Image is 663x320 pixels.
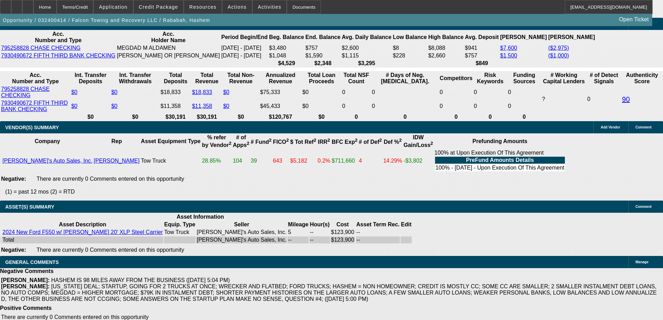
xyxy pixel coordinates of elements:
[636,260,648,264] span: Manage
[111,114,160,120] th: $0
[160,72,191,85] th: Total Deposits
[466,157,534,163] b: PreFund Amounts Details
[260,72,301,85] th: Annualized Revenue
[5,204,54,210] span: ASSET(S) SUMMARY
[1,72,70,85] th: Acc. Number and Type
[317,149,331,172] td: 0.2%
[435,164,565,171] td: 100% - [DATE] - Upon Execution Of This Agreement
[192,103,212,109] a: $11,358
[164,221,196,228] th: Equip. Type
[548,31,595,44] th: [PERSON_NAME]
[587,86,621,113] td: 0
[117,52,220,59] td: [PERSON_NAME] OR [PERSON_NAME]
[341,60,392,67] th: $3,295
[37,247,184,253] span: There are currently 0 Comments entered on this opportunity
[273,149,289,172] td: 643
[636,205,652,209] span: Comment
[327,138,330,143] sup: 2
[465,52,499,59] td: $757
[202,134,231,148] b: % refer by Vendor
[141,149,201,172] td: Tow Truck
[273,139,289,145] b: FICO
[465,45,499,52] td: $941
[371,86,439,99] td: 0
[342,100,371,113] td: 0
[371,100,439,113] td: 0
[253,0,287,14] button: Activities
[2,229,163,235] a: 2024 New Ford F550 w/ [PERSON_NAME] 20' XLP Steel Carrier
[616,14,652,25] a: Open Ticket
[1,45,81,51] a: 795258828 CHASE CHECKING
[507,72,541,85] th: Funding Sources
[71,72,110,85] th: Int. Transfer Deposits
[290,149,317,172] td: $5,182
[356,236,400,243] td: --
[94,158,140,164] a: [PERSON_NAME]
[474,72,507,85] th: Risk Keywords
[269,52,304,59] td: $1,048
[1,86,50,98] a: 795258828 CHASE CHECKING
[260,89,301,95] div: $75,333
[434,150,565,172] div: 100% at Upon Execution Of This Agreement
[371,72,439,85] th: # Days of Neg. [MEDICAL_DATA].
[260,114,301,120] th: $120,767
[223,103,229,109] a: $0
[359,139,382,145] b: # of Def
[318,139,330,145] b: IRR
[305,45,341,52] td: $757
[309,236,330,243] td: --
[290,139,316,145] b: $ Tot Ref
[379,138,382,143] sup: 2
[393,31,427,44] th: Low Balance
[341,31,392,44] th: Avg. Daily Balance
[223,89,229,95] a: $0
[622,95,630,103] a: 90
[1,283,50,289] b: [PERSON_NAME]:
[474,114,507,120] th: 0
[71,89,78,95] a: $0
[500,53,517,58] a: $1,500
[1,283,657,302] span: [US_STATE] DEAL; STARTUP, GOING FOR 2 TRUCKS AT ONCE; WRECKER AND FLATBED; FORD TRUCKS; HASHEM = ...
[305,31,341,44] th: End. Balance
[192,89,212,95] a: $18,833
[500,45,517,51] a: $7,600
[341,52,392,59] td: $1,115
[356,229,400,236] td: --
[258,4,282,10] span: Activities
[1,31,116,44] th: Acc. Number and Type
[507,114,541,120] th: 0
[251,139,271,145] b: # Fund
[1,176,26,182] b: Negative:
[232,149,250,172] td: 104
[358,149,382,172] td: 4
[393,52,427,59] td: $228
[71,114,110,120] th: $0
[233,134,249,148] b: # of Apps
[474,86,507,99] td: 0
[542,72,586,85] th: # Working Capital Lenders
[223,72,259,85] th: Total Non-Revenue
[500,31,547,44] th: [PERSON_NAME]
[601,125,620,129] span: Add Vendor
[337,221,349,227] b: Cost
[403,134,433,148] b: IDW Gain/Loss
[331,229,355,236] td: $123,900
[51,277,230,283] span: HASHEM IS 98 MILES AWAY FROM THE BUSINESS ([DATE] 5:04 PM)
[160,114,191,120] th: $30,191
[342,86,371,99] td: 0
[548,45,569,51] a: ($2,975)
[5,259,59,265] span: GENERAL COMMENTS
[94,0,133,14] button: Application
[473,138,528,144] b: Prefunding Amounts
[176,214,224,220] b: Asset Information
[3,17,210,23] span: Opportunity / 032400414 / Falcon Towing and Recovery LLC / Rababah, Hashem
[383,149,402,172] td: 14.29%
[35,138,60,144] b: Company
[548,53,569,58] a: ($1,000)
[331,149,358,172] td: $711,660
[99,4,127,10] span: Application
[202,149,232,172] td: 28.85%
[309,229,330,236] td: --
[465,60,499,67] th: $849
[332,139,357,145] b: BFC Exp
